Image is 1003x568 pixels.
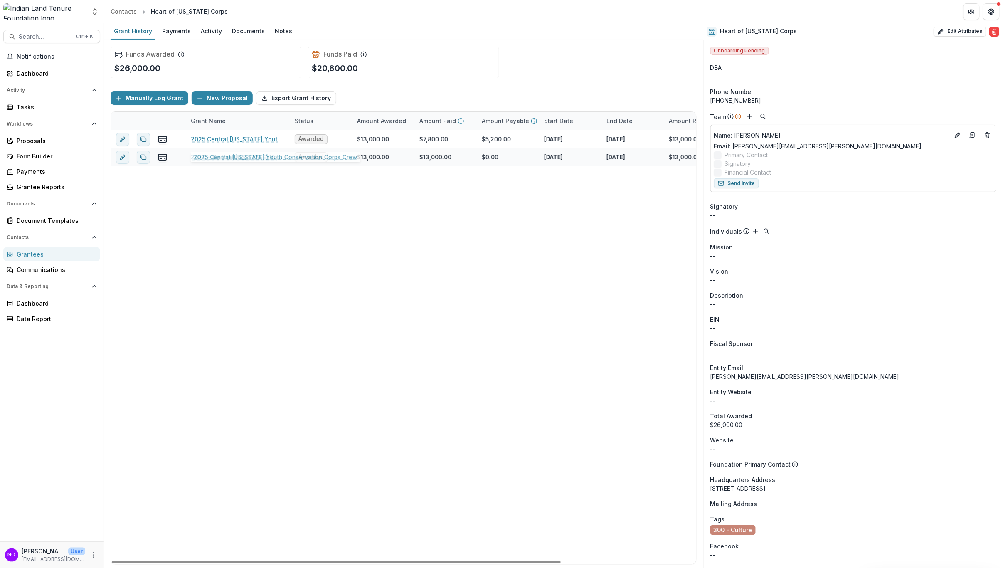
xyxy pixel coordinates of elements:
div: Contacts [111,7,137,16]
p: -- [710,300,996,309]
span: Entity Website [710,388,752,396]
div: Amount Paid [414,112,477,130]
a: Dashboard [3,296,100,310]
a: Payments [3,165,100,178]
div: Amount Requested [664,116,729,125]
span: DBA [710,63,722,72]
a: Documents [229,23,268,40]
button: More [89,550,99,560]
p: [DATE] [606,153,625,161]
div: Data Report [17,314,94,323]
div: Amount Requested [664,112,747,130]
p: User [68,548,85,555]
p: Team [710,112,727,121]
button: Open Documents [3,197,100,210]
div: Amount Awarded [352,116,411,125]
a: Grantees [3,247,100,261]
div: [STREET_ADDRESS] [710,484,996,493]
button: Duplicate proposal [137,151,150,164]
span: Data & Reporting [7,284,89,289]
span: Signatory [710,202,738,211]
span: Facebook [710,542,739,551]
p: Foundation Primary Contact [710,460,791,469]
img: Indian Land Tenure Foundation logo [3,3,86,20]
div: Grantee Reports [17,183,94,191]
button: Delete [990,27,1000,37]
span: Website [710,436,734,445]
a: Payments [159,23,194,40]
span: Name : [714,132,733,139]
div: $7,800.00 [419,135,448,143]
p: -- [710,276,996,284]
span: Primary Contact [725,151,768,159]
div: Payments [159,25,194,37]
div: Amount Awarded [352,112,414,130]
span: Mailing Address [710,499,757,508]
p: Individuals [710,227,742,236]
div: Tasks [17,103,94,111]
p: [DATE] [544,153,563,161]
button: edit [116,151,129,164]
div: Amount Payable [477,112,539,130]
button: Partners [963,3,980,20]
p: -- [710,252,996,260]
button: Open Contacts [3,231,100,244]
div: $5,200.00 [482,135,511,143]
button: Send Invite [714,178,759,188]
a: 2025 Central [US_STATE] Youth Conservation Corps Crew [191,135,285,143]
a: Email: [PERSON_NAME][EMAIL_ADDRESS][PERSON_NAME][DOMAIN_NAME] [714,142,922,151]
div: Activity [197,25,225,37]
span: Awarded [298,153,324,161]
p: [DATE] [606,135,625,143]
div: -- [710,348,996,357]
div: $13,000.00 [419,153,451,161]
h2: Funds Awarded [126,50,175,58]
a: Tasks [3,100,100,114]
span: Headquarters Address [710,475,776,484]
div: Communications [17,265,94,274]
p: $20,800.00 [312,62,358,74]
button: Manually Log Grant [111,91,188,105]
h2: Funds Paid [323,50,357,58]
div: -- [710,324,996,333]
a: Contacts [107,5,140,17]
button: Open Data & Reporting [3,280,100,293]
div: $0.00 [482,153,498,161]
div: Nicole Olson [8,552,16,558]
button: Get Help [983,3,1000,20]
button: Open Activity [3,84,100,97]
button: Search [761,226,771,236]
a: Notes [271,23,296,40]
div: End Date [601,112,664,130]
div: -- [710,72,996,81]
div: Start Date [539,112,601,130]
div: $13,000.00 [669,153,701,161]
div: Ctrl + K [74,32,95,41]
button: Edit [953,130,963,140]
button: view-payments [158,134,168,144]
a: Dashboard [3,67,100,80]
span: Workflows [7,121,89,127]
button: Export Grant History [256,91,336,105]
div: Notes [271,25,296,37]
a: Activity [197,23,225,40]
span: Entity Email [710,363,744,372]
a: 2024 - Central [US_STATE] Youth Conservation Corps [191,153,285,161]
button: view-payments [158,152,168,162]
button: Edit Attributes [934,27,986,37]
span: Activity [7,87,89,93]
span: Description [710,291,744,300]
div: Start Date [539,116,578,125]
div: [PERSON_NAME][EMAIL_ADDRESS][PERSON_NAME][DOMAIN_NAME] [710,372,996,381]
div: Dashboard [17,299,94,308]
a: Communications [3,263,100,277]
div: Form Builder [17,152,94,161]
div: -- [710,396,996,405]
a: Proposals [3,134,100,148]
div: $26,000.00 [710,420,996,429]
p: EIN [710,315,720,324]
button: Duplicate proposal [137,133,150,146]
